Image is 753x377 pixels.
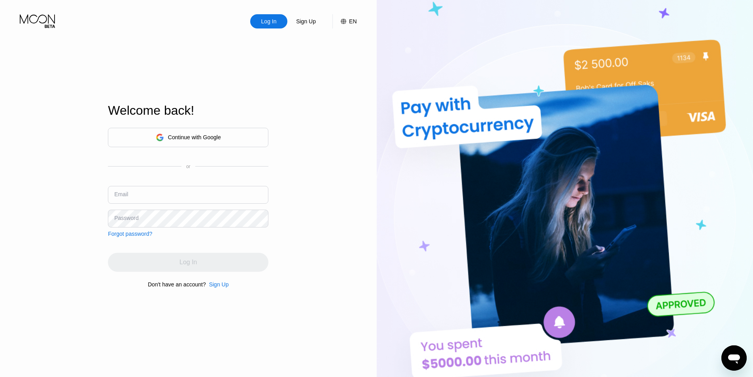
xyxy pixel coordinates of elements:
div: EN [349,18,357,25]
div: or [186,164,191,169]
div: Password [114,215,138,221]
div: EN [332,14,357,28]
div: Welcome back! [108,103,268,118]
div: Forgot password? [108,231,152,237]
div: Sign Up [287,14,325,28]
div: Sign Up [295,17,317,25]
div: Sign Up [206,281,229,288]
div: Log In [260,17,277,25]
iframe: Button to launch messaging window [721,345,747,371]
div: Continue with Google [168,134,221,140]
div: Sign Up [209,281,229,288]
div: Email [114,191,128,197]
div: Continue with Google [108,128,268,147]
div: Log In [250,14,287,28]
div: Don't have an account? [148,281,206,288]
